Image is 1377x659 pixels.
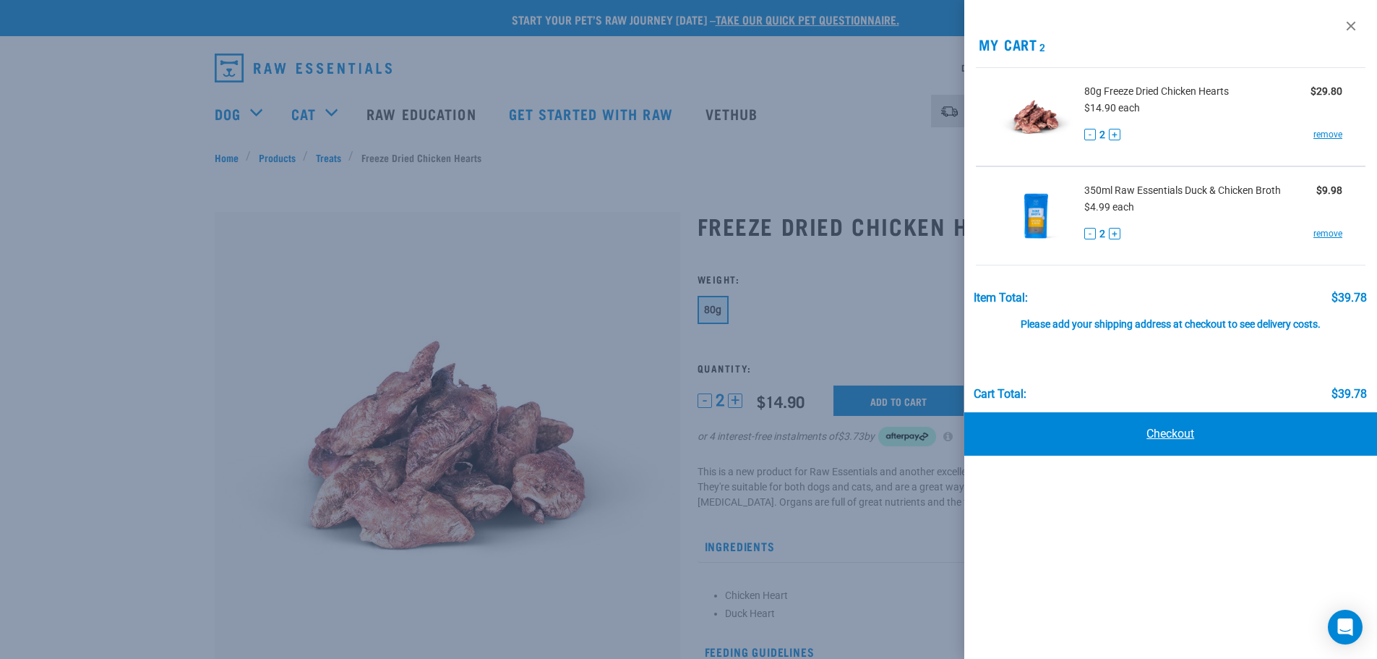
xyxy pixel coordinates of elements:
span: $4.99 each [1084,201,1134,213]
button: + [1109,129,1120,140]
div: $39.78 [1331,388,1367,401]
div: Cart total: [974,388,1026,401]
div: Item Total: [974,292,1028,305]
strong: $29.80 [1310,85,1342,97]
div: $39.78 [1331,292,1367,305]
button: - [1084,129,1096,140]
div: Please add your shipping address at checkout to see delivery costs. [974,305,1367,331]
span: 350ml Raw Essentials Duck & Chicken Broth [1084,183,1281,198]
img: Freeze Dried Chicken Hearts [999,80,1073,154]
span: 2 [1099,127,1105,143]
span: 2 [1099,226,1105,242]
img: Raw Essentials Duck & Chicken Broth [999,179,1073,253]
span: 80g Freeze Dried Chicken Hearts [1084,84,1229,99]
button: - [1084,228,1096,239]
div: Open Intercom Messenger [1328,610,1363,645]
span: $14.90 each [1084,102,1140,114]
strong: $9.98 [1316,184,1342,196]
span: 2 [1037,44,1046,49]
a: remove [1313,128,1342,141]
a: remove [1313,227,1342,240]
button: + [1109,228,1120,239]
